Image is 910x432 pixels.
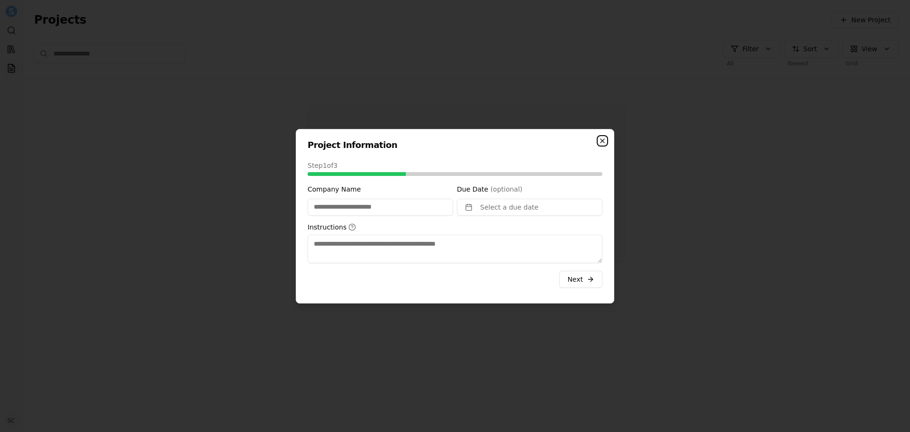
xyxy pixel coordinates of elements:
button: Next [559,271,602,288]
button: Select a due date [457,199,602,216]
span: Step 1 of 3 [308,161,337,170]
span: Next [567,275,583,284]
label: Company Name [308,185,361,193]
span: (optional) [491,185,523,193]
label: Due Date [457,185,522,193]
h2: Project Information [308,141,602,149]
label: Instructions [308,223,602,231]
